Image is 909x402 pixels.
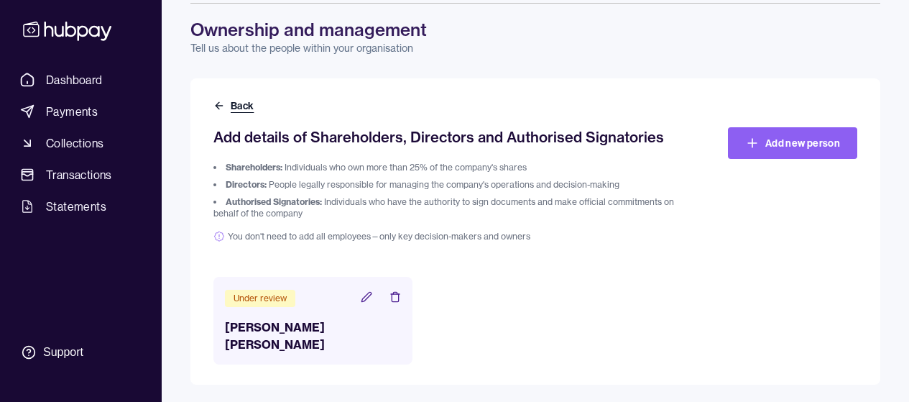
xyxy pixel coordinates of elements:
[213,162,696,173] li: Individuals who own more than 25% of the company's shares
[213,99,257,113] button: Back
[46,166,112,183] span: Transactions
[14,337,147,367] a: Support
[213,127,696,147] h2: Add details of Shareholders, Directors and Authorised Signatories
[46,71,103,88] span: Dashboard
[43,344,83,360] div: Support
[14,99,147,124] a: Payments
[213,231,696,242] span: You don't need to add all employees—only key decision-makers and owners
[190,41,880,55] p: Tell us about the people within your organisation
[190,18,880,41] h1: Ownership and management
[225,290,295,307] div: Under review
[213,196,696,219] li: Individuals who have the authority to sign documents and make official commitments on behalf of t...
[226,196,322,207] span: Authorised Signatories:
[14,67,147,93] a: Dashboard
[728,127,857,159] a: Add new person
[14,193,147,219] a: Statements
[226,162,282,173] span: Shareholders:
[46,103,98,120] span: Payments
[46,134,103,152] span: Collections
[225,319,401,353] h3: [PERSON_NAME] [PERSON_NAME]
[14,130,147,156] a: Collections
[213,179,696,191] li: People legally responsible for managing the company's operations and decision-making
[46,198,106,215] span: Statements
[14,162,147,188] a: Transactions
[226,179,267,190] span: Directors:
